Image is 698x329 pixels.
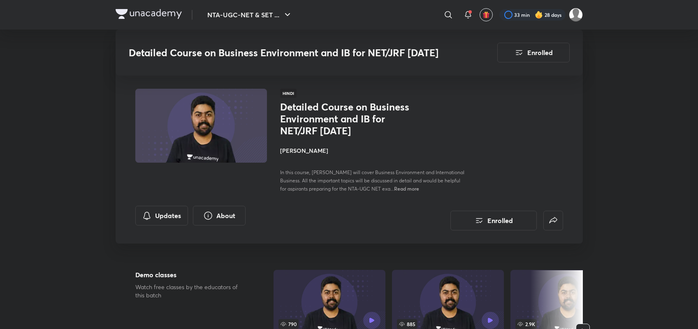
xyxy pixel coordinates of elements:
img: avatar [482,11,490,18]
h1: Detailed Course on Business Environment and IB for NET/JRF [DATE] [280,101,415,136]
h5: Demo classes [135,270,247,280]
h4: [PERSON_NAME] [280,146,464,155]
a: Company Logo [116,9,182,21]
h3: Detailed Course on Business Environment and IB for NET/JRF [DATE] [129,47,451,59]
button: avatar [480,8,493,21]
img: streak [535,11,543,19]
button: Updates [135,206,188,225]
button: false [543,211,563,230]
span: In this course, [PERSON_NAME] will cover Business Environment and International Business. All the... [280,169,464,192]
button: About [193,206,246,225]
button: NTA-UGC-NET & SET ... [202,7,297,23]
img: Company Logo [116,9,182,19]
img: Thumbnail [134,88,268,163]
button: Enrolled [497,43,570,62]
button: Enrolled [450,211,537,230]
span: 885 [397,319,417,329]
p: Watch free classes by the educators of this batch [135,283,247,299]
span: Hindi [280,89,297,98]
img: Sakshi Nath [569,8,583,22]
span: 2.9K [515,319,537,329]
span: 790 [278,319,299,329]
span: Read more [394,185,419,192]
